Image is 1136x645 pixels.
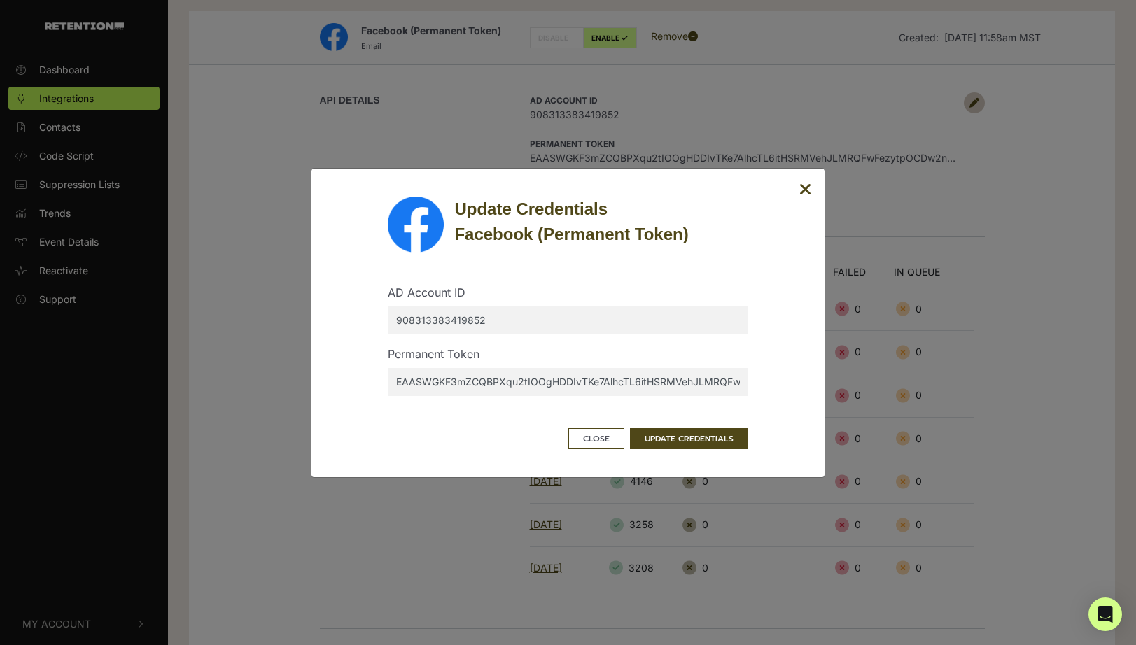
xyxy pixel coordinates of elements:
input: [AD Account ID] [388,306,748,334]
button: UPDATE CREDENTIALS [630,428,748,449]
img: Facebook (Permanent Token) [388,197,444,253]
label: AD Account ID [388,284,465,301]
div: Update Credentials [454,197,748,247]
strong: Facebook (Permanent Token) [454,225,688,243]
div: Open Intercom Messenger [1088,597,1122,631]
label: Permanent Token [388,346,479,362]
input: [Permanent Token] [388,368,748,396]
button: Close [799,181,812,199]
button: Close [568,428,624,449]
